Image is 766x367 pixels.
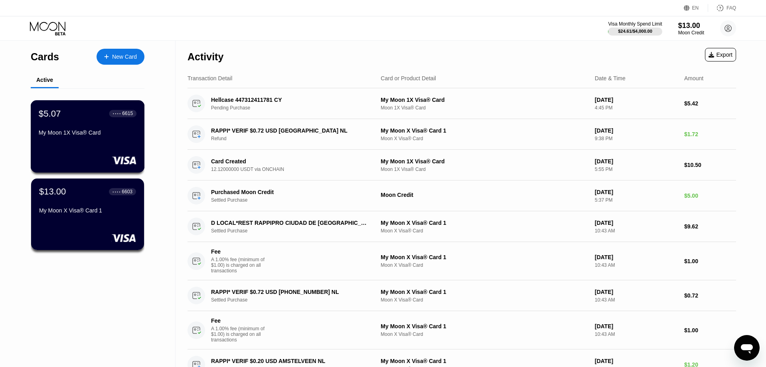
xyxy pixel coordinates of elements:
[684,162,736,168] div: $10.50
[31,51,59,63] div: Cards
[211,127,367,134] div: RAPPI* VERIF $0.72 USD [GEOGRAPHIC_DATA] NL
[39,186,66,197] div: $13.00
[381,192,588,198] div: Moon Credit
[595,158,678,165] div: [DATE]
[188,242,736,280] div: FeeA 1.00% fee (minimum of $1.00) is charged on all transactionsMy Moon X Visa® Card 1Moon X Visa...
[608,21,662,27] div: Visa Monthly Spend Limit
[381,75,436,81] div: Card or Product Detail
[595,331,678,337] div: 10:43 AM
[381,358,588,364] div: My Moon X Visa® Card 1
[188,211,736,242] div: D LOCAL*REST RAPPIPRO CIUDAD DE [GEOGRAPHIC_DATA]Settled PurchaseMy Moon X Visa® Card 1Moon X Vis...
[112,54,137,60] div: New Card
[709,52,732,58] div: Export
[39,207,136,214] div: My Moon X Visa® Card 1
[595,105,678,111] div: 4:45 PM
[684,223,736,230] div: $9.62
[122,189,132,194] div: 6603
[211,97,367,103] div: Hellcase 447312411781 CY
[381,127,588,134] div: My Moon X Visa® Card 1
[684,75,703,81] div: Amount
[595,228,678,234] div: 10:43 AM
[595,254,678,260] div: [DATE]
[188,311,736,349] div: FeeA 1.00% fee (minimum of $1.00) is charged on all transactionsMy Moon X Visa® Card 1Moon X Visa...
[36,77,53,83] div: Active
[708,4,736,12] div: FAQ
[381,158,588,165] div: My Moon 1X Visa® Card
[678,22,704,36] div: $13.00Moon Credit
[595,167,678,172] div: 5:55 PM
[39,108,61,119] div: $5.07
[211,358,367,364] div: RAPPI* VERIF $0.20 USD AMSTELVEEN NL
[595,289,678,295] div: [DATE]
[381,105,588,111] div: Moon 1X Visa® Card
[31,101,144,172] div: $5.07● ● ● ●6615My Moon 1X Visa® Card
[684,4,708,12] div: EN
[211,248,267,255] div: Fee
[188,181,736,211] div: Purchased Moon CreditSettled PurchaseMoon Credit[DATE]5:37 PM$5.00
[595,323,678,329] div: [DATE]
[595,358,678,364] div: [DATE]
[211,136,379,141] div: Refund
[211,228,379,234] div: Settled Purchase
[618,29,652,34] div: $24.61 / $4,000.00
[211,197,379,203] div: Settled Purchase
[684,131,736,137] div: $1.72
[678,30,704,36] div: Moon Credit
[211,297,379,303] div: Settled Purchase
[211,189,367,195] div: Purchased Moon Credit
[684,292,736,299] div: $0.72
[595,97,678,103] div: [DATE]
[97,49,144,65] div: New Card
[188,119,736,150] div: RAPPI* VERIF $0.72 USD [GEOGRAPHIC_DATA] NLRefundMy Moon X Visa® Card 1Moon X Visa® Card[DATE]9:3...
[211,105,379,111] div: Pending Purchase
[381,254,588,260] div: My Moon X Visa® Card 1
[595,262,678,268] div: 10:43 AM
[113,112,121,115] div: ● ● ● ●
[595,220,678,226] div: [DATE]
[734,335,760,361] iframe: Button to launch messaging window
[595,197,678,203] div: 5:37 PM
[608,21,662,36] div: Visa Monthly Spend Limit$24.61/$4,000.00
[211,326,271,343] div: A 1.00% fee (minimum of $1.00) is charged on all transactions
[684,192,736,199] div: $5.00
[211,289,367,295] div: RAPPI* VERIF $0.72 USD [PHONE_NUMBER] NL
[211,167,379,172] div: 12.12000000 USDT via ONCHAIN
[381,220,588,226] div: My Moon X Visa® Card 1
[595,127,678,134] div: [DATE]
[684,258,736,264] div: $1.00
[381,262,588,268] div: Moon X Visa® Card
[211,257,271,274] div: A 1.00% fee (minimum of $1.00) is charged on all transactions
[381,167,588,172] div: Moon 1X Visa® Card
[211,317,267,324] div: Fee
[381,97,588,103] div: My Moon 1X Visa® Card
[381,297,588,303] div: Moon X Visa® Card
[188,280,736,311] div: RAPPI* VERIF $0.72 USD [PHONE_NUMBER] NLSettled PurchaseMy Moon X Visa® Card 1Moon X Visa® Card[D...
[381,323,588,329] div: My Moon X Visa® Card 1
[381,136,588,141] div: Moon X Visa® Card
[595,189,678,195] div: [DATE]
[678,22,704,30] div: $13.00
[692,5,699,11] div: EN
[211,158,367,165] div: Card Created
[684,327,736,333] div: $1.00
[188,150,736,181] div: Card Created12.12000000 USDT via ONCHAINMy Moon 1X Visa® CardMoon 1X Visa® Card[DATE]5:55 PM$10.50
[727,5,736,11] div: FAQ
[39,129,136,136] div: My Moon 1X Visa® Card
[595,297,678,303] div: 10:43 AM
[211,220,367,226] div: D LOCAL*REST RAPPIPRO CIUDAD DE [GEOGRAPHIC_DATA]
[684,100,736,107] div: $5.42
[188,75,232,81] div: Transaction Detail
[595,75,626,81] div: Date & Time
[381,331,588,337] div: Moon X Visa® Card
[188,51,223,63] div: Activity
[122,111,133,116] div: 6615
[188,88,736,119] div: Hellcase 447312411781 CYPending PurchaseMy Moon 1X Visa® CardMoon 1X Visa® Card[DATE]4:45 PM$5.42
[381,228,588,234] div: Moon X Visa® Card
[31,179,144,250] div: $13.00● ● ● ●6603My Moon X Visa® Card 1
[113,190,120,193] div: ● ● ● ●
[705,48,736,61] div: Export
[381,289,588,295] div: My Moon X Visa® Card 1
[595,136,678,141] div: 9:38 PM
